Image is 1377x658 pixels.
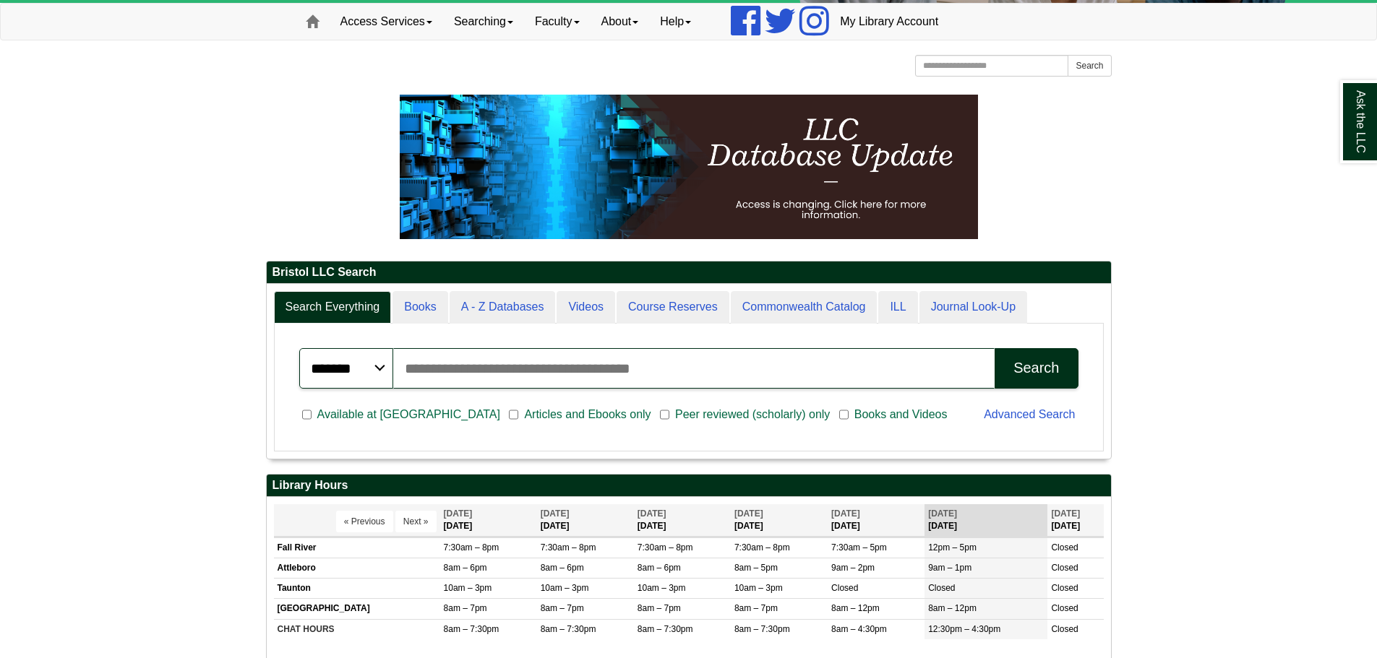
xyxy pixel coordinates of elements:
span: [DATE] [541,508,570,519]
span: 9am – 2pm [831,563,875,573]
span: Peer reviewed (scholarly) only [669,406,836,423]
span: 8am – 12pm [831,603,880,613]
span: 7:30am – 8pm [444,542,499,553]
span: 12:30pm – 4:30pm [928,624,1000,634]
span: 7:30am – 8pm [541,542,596,553]
span: 10am – 3pm [734,583,783,593]
span: Articles and Ebooks only [518,406,656,423]
span: 7:30am – 5pm [831,542,887,553]
span: 8am – 7pm [734,603,778,613]
span: 8am – 6pm [444,563,487,573]
a: Faculty [524,4,591,40]
span: 8am – 7pm [638,603,681,613]
span: 8am – 7pm [541,603,584,613]
th: [DATE] [828,504,925,537]
th: [DATE] [925,504,1047,537]
span: 8am – 7pm [444,603,487,613]
span: Books and Videos [849,406,953,423]
span: 8am – 12pm [928,603,977,613]
span: Closed [1051,542,1078,553]
span: Closed [1051,624,1078,634]
span: 8am – 7:30pm [638,624,693,634]
span: Available at [GEOGRAPHIC_DATA] [312,406,506,423]
span: 9am – 1pm [928,563,971,573]
span: 8am – 6pm [541,563,584,573]
img: HTML tutorial [400,95,978,239]
span: 7:30am – 8pm [638,542,693,553]
span: [DATE] [638,508,666,519]
a: Commonwealth Catalog [731,291,878,324]
a: Access Services [330,4,443,40]
button: Search [995,348,1078,389]
a: ILL [878,291,917,324]
span: [DATE] [1051,508,1080,519]
a: Books [392,291,447,324]
td: Fall River [274,537,440,558]
td: [GEOGRAPHIC_DATA] [274,599,440,619]
input: Peer reviewed (scholarly) only [660,408,669,421]
span: 7:30am – 8pm [734,542,790,553]
span: Closed [1051,583,1078,593]
th: [DATE] [537,504,634,537]
a: My Library Account [829,4,949,40]
td: Taunton [274,579,440,599]
button: « Previous [336,511,393,532]
span: 12pm – 5pm [928,542,977,553]
span: 8am – 7:30pm [541,624,596,634]
a: Advanced Search [984,408,1075,420]
input: Books and Videos [839,408,849,421]
span: Closed [831,583,858,593]
span: Closed [1051,603,1078,613]
span: Closed [928,583,955,593]
a: A - Z Databases [450,291,556,324]
span: 8am – 5pm [734,563,778,573]
span: [DATE] [928,508,957,519]
th: [DATE] [731,504,828,537]
span: 10am – 3pm [638,583,686,593]
a: Journal Look-Up [919,291,1027,324]
td: CHAT HOURS [274,619,440,639]
div: Search [1013,360,1059,376]
input: Available at [GEOGRAPHIC_DATA] [302,408,312,421]
span: 10am – 3pm [541,583,589,593]
span: [DATE] [831,508,860,519]
a: About [591,4,650,40]
span: 8am – 7:30pm [444,624,499,634]
span: 8am – 4:30pm [831,624,887,634]
th: [DATE] [440,504,537,537]
span: [DATE] [444,508,473,519]
a: Course Reserves [617,291,729,324]
input: Articles and Ebooks only [509,408,518,421]
span: 8am – 6pm [638,563,681,573]
h2: Library Hours [267,475,1111,497]
a: Videos [557,291,615,324]
span: 10am – 3pm [444,583,492,593]
span: 8am – 7:30pm [734,624,790,634]
a: Searching [443,4,524,40]
span: Closed [1051,563,1078,573]
button: Next » [395,511,437,532]
th: [DATE] [1047,504,1103,537]
span: [DATE] [734,508,763,519]
td: Attleboro [274,558,440,579]
button: Search [1068,55,1111,77]
th: [DATE] [634,504,731,537]
a: Help [649,4,702,40]
a: Search Everything [274,291,392,324]
h2: Bristol LLC Search [267,261,1111,284]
